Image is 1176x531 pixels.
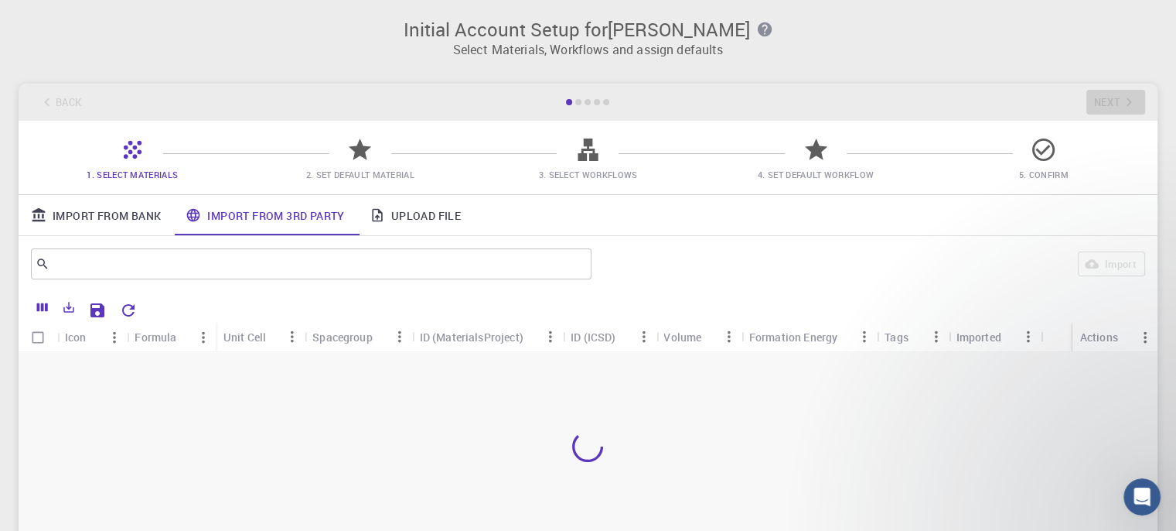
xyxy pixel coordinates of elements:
[956,322,1001,352] div: Imported
[28,19,1148,40] h3: Initial Account Setup for [PERSON_NAME]
[1133,325,1157,350] button: Menu
[656,322,741,352] div: Volume
[305,322,411,352] div: Spacegroup
[173,195,356,235] a: Import From 3rd Party
[571,322,615,352] div: ID (ICSD)
[216,322,305,352] div: Unit Cell
[924,324,949,349] button: Menu
[387,324,412,349] button: Menu
[357,195,473,235] a: Upload File
[65,322,87,352] div: Icon
[852,324,877,349] button: Menu
[82,295,113,326] button: Save Explorer Settings
[563,322,656,352] div: ID (ICSD)
[19,195,173,235] a: Import From Bank
[949,322,1041,352] div: Imported
[717,324,741,349] button: Menu
[127,322,215,352] div: Formula
[87,169,178,180] span: 1. Select Materials
[1019,169,1069,180] span: 5. Confirm
[31,11,87,25] span: Support
[57,322,127,352] div: Icon
[191,325,216,350] button: Menu
[1123,478,1161,516] iframe: Intercom live chat
[135,322,176,352] div: Formula
[538,169,637,180] span: 3. Select Workflows
[877,322,948,352] div: Tags
[420,322,523,352] div: ID (MaterialsProject)
[29,295,56,320] button: Columns
[663,322,701,352] div: Volume
[538,324,563,349] button: Menu
[280,324,305,349] button: Menu
[306,169,414,180] span: 2. Set Default Material
[1072,322,1157,352] div: Actions
[1016,324,1041,349] button: Menu
[1080,322,1118,352] div: Actions
[885,322,908,352] div: Tags
[758,169,874,180] span: 4. Set Default Workflow
[28,40,1148,59] p: Select Materials, Workflows and assign defaults
[102,325,127,350] button: Menu
[749,322,837,352] div: Formation Energy
[412,322,563,352] div: ID (MaterialsProject)
[631,324,656,349] button: Menu
[223,322,266,352] div: Unit Cell
[312,322,373,352] div: Spacegroup
[56,295,82,320] button: Export
[113,295,144,326] button: Reset Explorer Settings
[741,322,877,352] div: Formation Energy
